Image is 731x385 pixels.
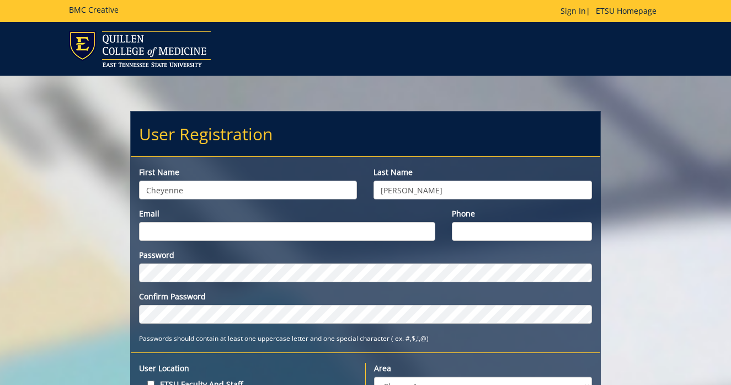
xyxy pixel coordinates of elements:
label: First name [139,167,358,178]
h2: User Registration [131,112,600,156]
img: ETSU logo [69,31,211,67]
a: ETSU Homepage [590,6,662,16]
label: Confirm Password [139,291,592,302]
p: | [561,6,662,17]
label: Last name [373,167,592,178]
h5: BMC Creative [69,6,119,14]
label: User location [139,363,358,374]
a: Sign In [561,6,586,16]
label: Password [139,250,592,261]
label: Area [374,363,592,374]
small: Passwords should contain at least one uppercase letter and one special character ( ex. #,$,!,@) [139,334,429,342]
label: Phone [452,208,592,219]
label: Email [139,208,436,219]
